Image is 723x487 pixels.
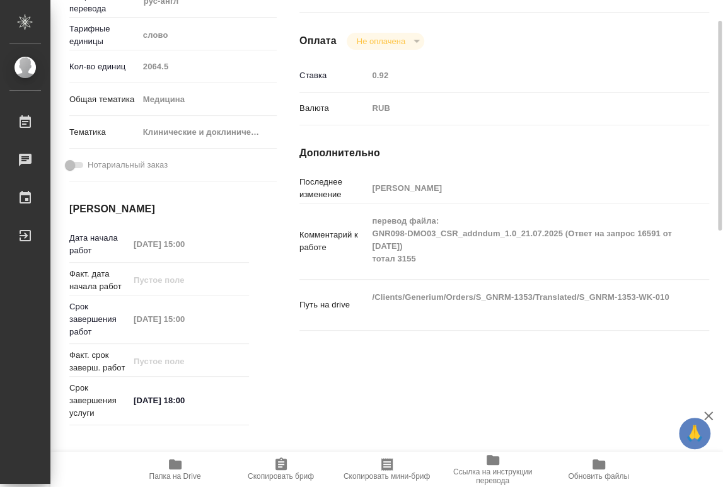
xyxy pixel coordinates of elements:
[129,271,240,289] input: Пустое поле
[299,299,367,311] p: Путь на drive
[684,420,705,447] span: 🙏
[129,352,240,370] input: Пустое поле
[334,452,440,487] button: Скопировать мини-бриф
[299,176,367,201] p: Последнее изменение
[69,202,249,217] h4: [PERSON_NAME]
[299,146,709,161] h4: Дополнительно
[69,268,129,293] p: Факт. дата начала работ
[139,25,277,46] div: слово
[69,349,129,374] p: Факт. срок заверш. работ
[367,98,675,119] div: RUB
[122,452,228,487] button: Папка на Drive
[679,418,710,449] button: 🙏
[299,102,367,115] p: Валюта
[139,89,277,110] div: Медицина
[367,210,675,270] textarea: перевод файла: GNR098-DMO03_CSR_addndum_1.0_21.07.2025 (Ответ на запрос 16591 от [DATE]) тотал 3155
[69,93,139,106] p: Общая тематика
[139,122,277,143] div: Клинические и доклинические исследования
[149,472,201,481] span: Папка на Drive
[69,23,139,48] p: Тарифные единицы
[440,452,546,487] button: Ссылка на инструкции перевода
[353,36,409,47] button: Не оплачена
[344,472,430,481] span: Скопировать мини-бриф
[299,33,337,49] h4: Оплата
[248,472,314,481] span: Скопировать бриф
[69,126,139,139] p: Тематика
[367,66,675,84] input: Пустое поле
[69,60,139,73] p: Кол-во единиц
[139,57,277,76] input: Пустое поле
[568,472,629,481] span: Обновить файлы
[228,452,334,487] button: Скопировать бриф
[367,179,675,197] input: Пустое поле
[129,310,240,328] input: Пустое поле
[347,33,424,50] div: Не оплачена
[299,69,367,82] p: Ставка
[299,229,367,254] p: Комментарий к работе
[69,232,129,257] p: Дата начала работ
[129,391,240,410] input: ✎ Введи что-нибудь
[129,235,240,253] input: Пустое поле
[448,467,538,485] span: Ссылка на инструкции перевода
[367,287,675,321] textarea: /Clients/Generium/Orders/S_GNRM-1353/Translated/S_GNRM-1353-WK-010
[546,452,652,487] button: Обновить файлы
[88,159,168,171] span: Нотариальный заказ
[69,382,129,420] p: Срок завершения услуги
[69,301,129,338] p: Срок завершения работ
